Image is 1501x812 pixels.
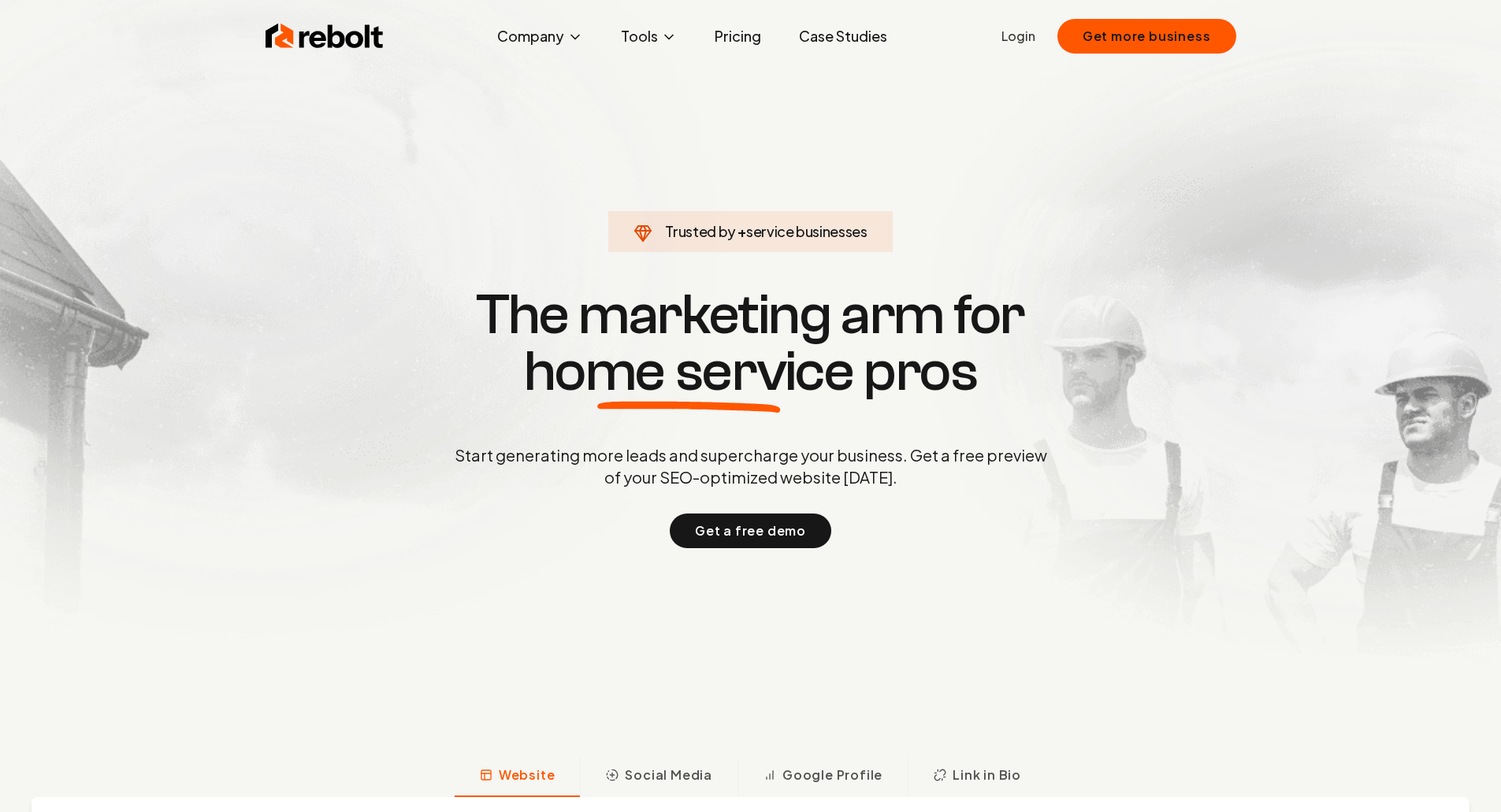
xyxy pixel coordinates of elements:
[499,766,555,784] span: Website
[746,222,868,240] span: service businesses
[608,20,689,52] button: Tools
[1001,27,1035,46] a: Login
[266,20,384,52] img: Rebolt Logo
[580,756,737,797] button: Social Media
[702,20,774,52] a: Pricing
[953,766,1021,784] span: Link in Bio
[485,20,596,52] button: Company
[524,343,854,400] span: home service
[908,756,1046,797] button: Link in Bio
[737,756,908,797] button: Google Profile
[670,514,831,548] button: Get a free demo
[782,766,882,784] span: Google Profile
[786,20,900,52] a: Case Studies
[737,222,746,240] span: +
[665,222,735,240] span: Trusted by
[625,766,712,784] span: Social Media
[373,287,1129,400] h1: The marketing arm for pros
[451,444,1050,488] p: Start generating more leads and supercharge your business. Get a free preview of your SEO-optimiz...
[1057,19,1236,54] button: Get more business
[455,756,581,797] button: Website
